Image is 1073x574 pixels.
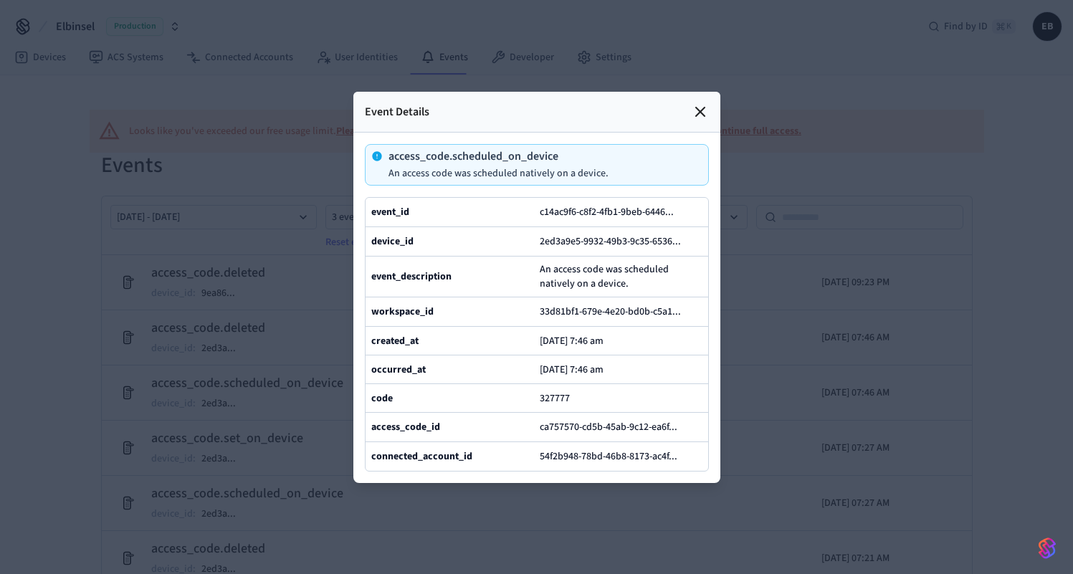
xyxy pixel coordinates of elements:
[365,103,429,120] p: Event Details
[371,305,434,319] b: workspace_id
[371,391,393,405] b: code
[540,262,702,291] span: An access code was scheduled natively on a device.
[371,234,414,249] b: device_id
[537,418,692,436] button: ca757570-cd5b-45ab-9c12-ea6f...
[371,449,472,464] b: connected_account_id
[371,362,426,376] b: occurred_at
[371,269,452,284] b: event_description
[537,233,695,250] button: 2ed3a9e5-9932-49b3-9c35-6536...
[540,391,570,405] span: 327777
[388,168,609,179] p: An access code was scheduled natively on a device.
[537,448,692,465] button: 54f2b948-78bd-46b8-8173-ac4f...
[371,420,440,434] b: access_code_id
[540,335,604,346] p: [DATE] 7:46 am
[537,204,688,221] button: c14ac9f6-c8f2-4fb1-9beb-6446...
[371,205,409,219] b: event_id
[537,303,695,320] button: 33d81bf1-679e-4e20-bd0b-c5a1...
[388,150,609,162] p: access_code.scheduled_on_device
[540,363,604,375] p: [DATE] 7:46 am
[1039,537,1056,560] img: SeamLogoGradient.69752ec5.svg
[371,333,419,348] b: created_at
